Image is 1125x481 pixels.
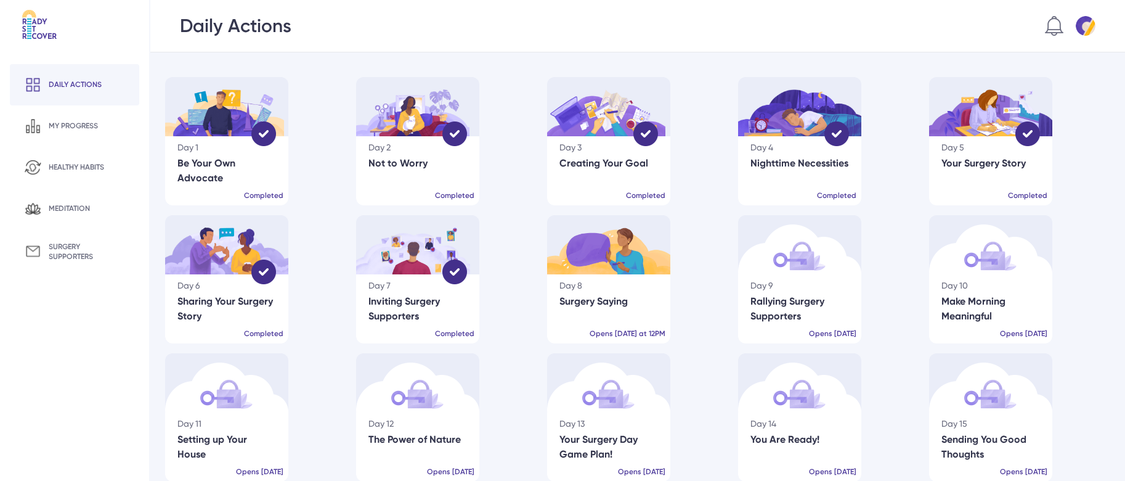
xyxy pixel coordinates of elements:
img: Completed [251,121,276,146]
div: Opens [DATE] [809,467,856,477]
div: Completed [1008,191,1047,200]
a: Day2 Completed Day 2 Not to Worry Completed [356,77,537,205]
a: Logo [10,10,139,64]
div: my progress [49,121,98,131]
div: Rallying Surgery Supporters [750,294,849,324]
img: Day4 [738,77,861,136]
div: Sharing Your Surgery Story [177,294,276,324]
div: Day 1 [177,141,276,154]
img: Day8 [547,215,670,274]
div: Daily Actions [180,15,291,37]
div: Nighttime Necessities [750,156,849,171]
div: Day 4 [750,141,849,154]
img: Locked [738,353,861,473]
div: Day 7 [368,279,467,292]
img: Completed [824,121,849,146]
img: Locked [929,353,1052,473]
img: Completed [633,121,658,146]
img: Locked [929,215,1052,335]
div: Day 13 [559,417,658,430]
img: Day1 [165,77,284,136]
a: Day5 Completed Day 5 Your Surgery Story Completed [929,77,1110,205]
div: Not to Worry [368,156,467,171]
div: Day 6 [177,279,276,292]
div: Opens [DATE] at 12PM [590,329,665,339]
div: Your Surgery Day Game Plan! [559,432,658,462]
div: Be Your Own Advocate [177,156,276,186]
a: Day8 Completed Day 8 Surgery Saying Opens [DATE] at 12PM [547,215,728,343]
div: Day 11 [177,417,276,430]
img: Surgery supporters icn [25,243,41,260]
img: Completed [442,260,467,284]
div: Completed [244,329,283,339]
div: You Are Ready! [750,432,849,447]
div: Day 12 [368,417,467,430]
a: Day4 Completed Day 4 Nighttime Necessities Completed [738,77,919,205]
a: Daily action icn Daily actions [10,64,139,105]
img: Completed [442,121,467,146]
div: Day 10 [941,279,1040,292]
img: Locked [547,353,670,473]
div: Sending You Good Thoughts [941,432,1040,462]
img: Day6 [165,215,288,274]
div: healthy habits [49,162,104,172]
div: Opens [DATE] [236,467,283,477]
div: Completed [626,191,665,200]
div: Make Morning Meaningful [941,294,1040,324]
a: Day7 Completed Day 7 Inviting Surgery Supporters Completed [356,215,537,343]
a: Meditation icn meditation [10,188,139,229]
div: Opens [DATE] [427,467,474,477]
a: Surgery supporters icn surgery supporters [10,229,139,274]
div: Completed [244,191,283,200]
a: Day6 Completed Day 6 Sharing Your Surgery Story Completed [165,215,346,343]
img: Logo [22,10,57,39]
div: Setting up Your House [177,432,276,462]
div: Creating Your Goal [559,156,658,171]
div: Day 2 [368,141,467,154]
div: Day 14 [750,417,849,430]
div: Day 15 [941,417,1040,430]
div: Opens [DATE] [809,329,856,339]
img: Notification [1045,16,1063,36]
div: Opens [DATE] [1000,467,1047,477]
div: Opens [DATE] [618,467,665,477]
div: Completed [435,329,474,339]
img: Day5 [929,77,1052,136]
img: My progress icn [25,118,41,134]
div: Daily actions [49,80,102,89]
a: Healthy habits icn healthy habits [10,147,139,188]
img: Completed [251,260,276,284]
div: Day 5 [941,141,1040,154]
a: My progress icn my progress [10,105,139,147]
img: Daily action icn [25,76,41,93]
div: Day 8 [559,279,658,292]
div: surgery supporters [49,242,124,261]
img: Default profile pic 7 [1076,16,1095,36]
img: Day2 [356,77,469,136]
div: Day 9 [750,279,849,292]
a: Day3 Completed Day 3 Creating Your Goal Completed [547,77,728,205]
div: Opens [DATE] [1000,329,1047,339]
img: Locked [738,215,861,335]
img: Locked [165,353,288,473]
div: Completed [817,191,856,200]
img: Healthy habits icn [25,159,41,176]
div: The Power of Nature [368,432,467,447]
img: Meditation icn [25,200,41,217]
div: Your Surgery Story [941,156,1040,171]
img: Day3 [547,77,665,136]
div: Day 3 [559,141,658,154]
img: Day7 [356,215,470,274]
img: Completed [1015,121,1040,146]
div: meditation [49,203,90,213]
img: Locked [356,353,479,473]
a: Day1 Completed Day 1 Be Your Own Advocate Completed [165,77,346,205]
div: Surgery Saying [559,294,658,309]
div: Inviting Surgery Supporters [368,294,467,324]
div: Completed [435,191,474,200]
